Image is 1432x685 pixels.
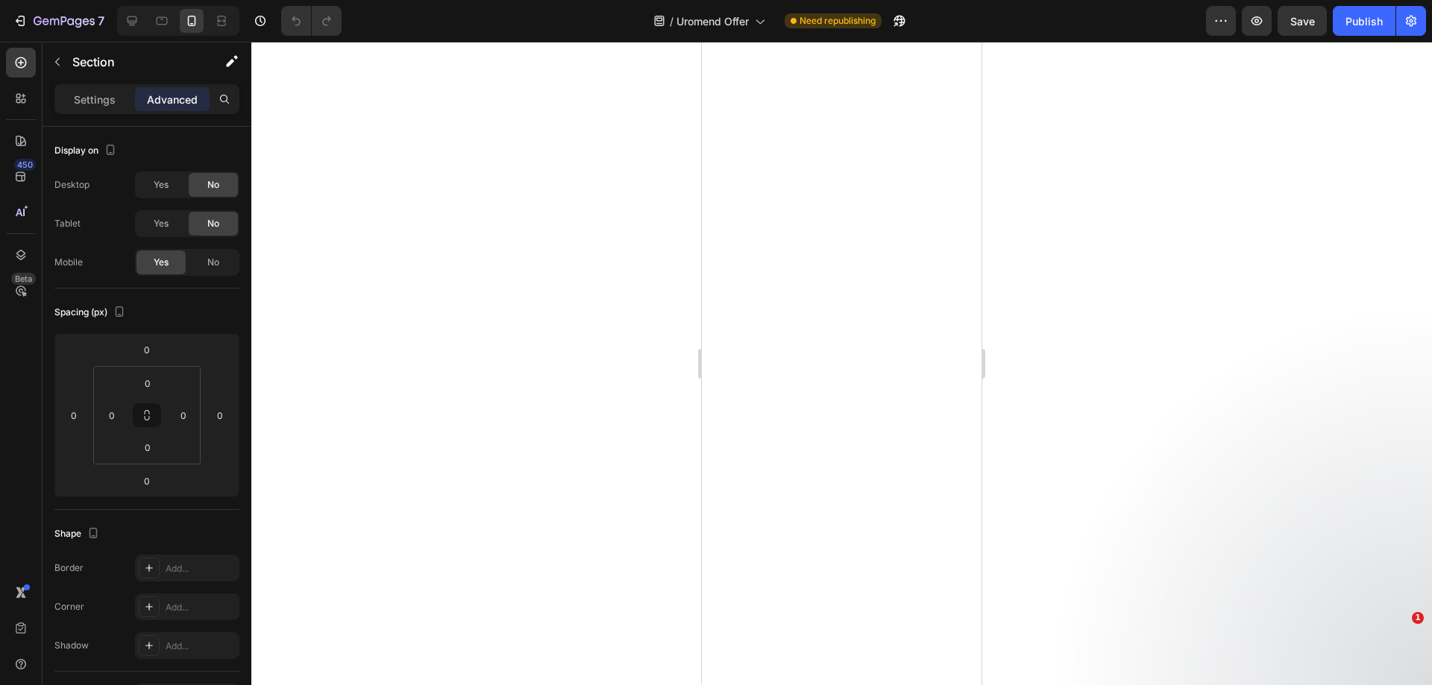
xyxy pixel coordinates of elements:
[1333,6,1395,36] button: Publish
[54,639,89,652] div: Shadow
[172,404,195,426] input: 0px
[132,338,162,361] input: 0
[11,273,36,285] div: Beta
[98,12,104,30] p: 7
[207,256,219,269] span: No
[670,13,673,29] span: /
[166,562,236,575] div: Add...
[1290,15,1315,28] span: Save
[166,640,236,653] div: Add...
[54,178,89,192] div: Desktop
[132,470,162,492] input: 0
[101,404,123,426] input: 0px
[154,217,169,230] span: Yes
[6,6,111,36] button: 7
[209,404,231,426] input: 0
[54,524,102,544] div: Shape
[800,14,876,28] span: Need republishing
[74,92,116,107] p: Settings
[72,53,195,71] p: Section
[147,92,198,107] p: Advanced
[1345,13,1383,29] div: Publish
[702,42,982,685] iframe: Design area
[14,159,36,171] div: 450
[54,256,83,269] div: Mobile
[54,141,119,161] div: Display on
[207,178,219,192] span: No
[154,256,169,269] span: Yes
[54,217,81,230] div: Tablet
[1381,634,1417,670] iframe: Intercom live chat
[281,6,342,36] div: Undo/Redo
[1278,6,1327,36] button: Save
[54,303,128,323] div: Spacing (px)
[63,404,85,426] input: 0
[133,436,163,458] input: 0px
[54,561,84,575] div: Border
[54,600,84,613] div: Corner
[154,178,169,192] span: Yes
[133,372,163,394] input: 0px
[676,13,749,29] span: Uromend Offer
[207,217,219,230] span: No
[1412,612,1424,624] span: 1
[166,601,236,614] div: Add...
